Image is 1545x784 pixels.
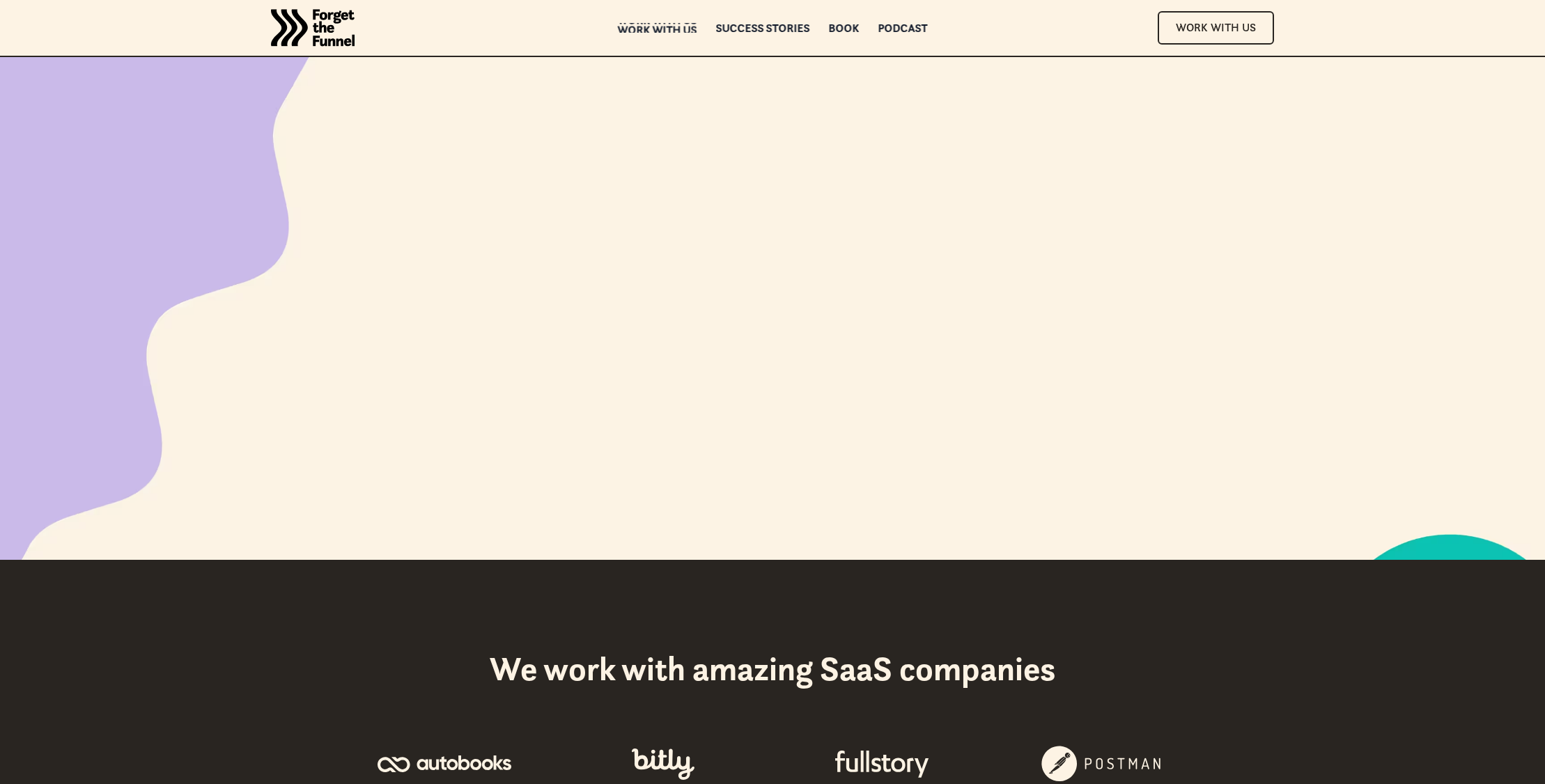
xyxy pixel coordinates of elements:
[878,23,928,33] a: Podcast
[1158,11,1274,44] a: Work With Us
[618,23,697,33] a: Work with usWork with us
[829,23,860,33] a: Book
[618,25,697,35] div: Work with us
[716,23,810,33] a: Success Stories
[490,649,1055,689] h2: We work with amazing SaaS companies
